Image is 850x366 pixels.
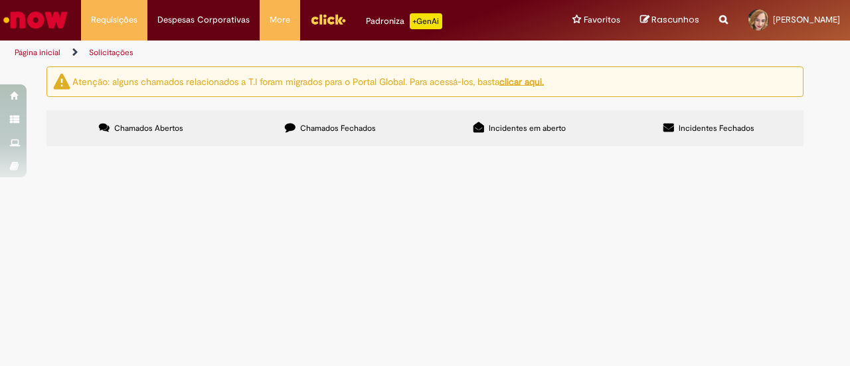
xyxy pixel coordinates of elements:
[15,47,60,58] a: Página inicial
[72,75,544,87] ng-bind-html: Atenção: alguns chamados relacionados a T.I foram migrados para o Portal Global. Para acessá-los,...
[310,9,346,29] img: click_logo_yellow_360x200.png
[91,13,137,27] span: Requisições
[499,75,544,87] a: clicar aqui.
[651,13,699,26] span: Rascunhos
[679,123,754,134] span: Incidentes Fechados
[584,13,620,27] span: Favoritos
[157,13,250,27] span: Despesas Corporativas
[366,13,442,29] div: Padroniza
[300,123,376,134] span: Chamados Fechados
[89,47,133,58] a: Solicitações
[270,13,290,27] span: More
[410,13,442,29] p: +GenAi
[10,41,556,65] ul: Trilhas de página
[114,123,183,134] span: Chamados Abertos
[1,7,70,33] img: ServiceNow
[489,123,566,134] span: Incidentes em aberto
[773,14,840,25] span: [PERSON_NAME]
[640,14,699,27] a: Rascunhos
